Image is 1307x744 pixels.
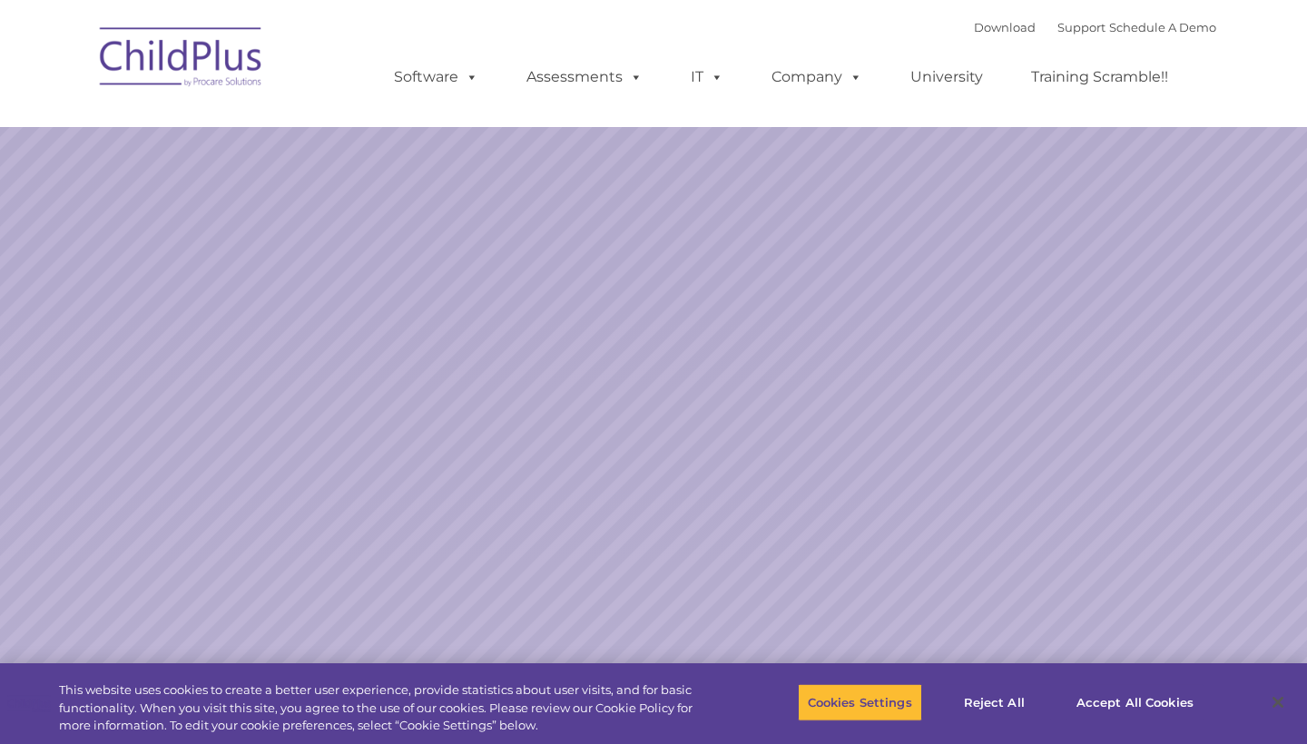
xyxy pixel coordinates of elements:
[1013,59,1186,95] a: Training Scramble!!
[974,20,1036,34] a: Download
[673,59,742,95] a: IT
[798,683,922,721] button: Cookies Settings
[508,59,661,95] a: Assessments
[59,681,719,735] div: This website uses cookies to create a better user experience, provide statistics about user visit...
[1066,683,1204,721] button: Accept All Cookies
[376,59,496,95] a: Software
[1258,682,1298,722] button: Close
[1057,20,1106,34] a: Support
[938,683,1051,721] button: Reject All
[974,20,1216,34] font: |
[1109,20,1216,34] a: Schedule A Demo
[91,15,272,105] img: ChildPlus by Procare Solutions
[753,59,880,95] a: Company
[892,59,1001,95] a: University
